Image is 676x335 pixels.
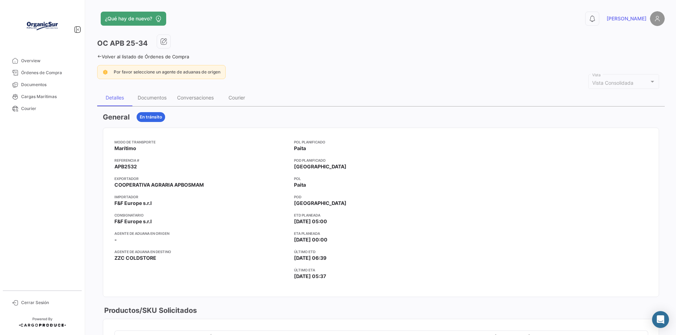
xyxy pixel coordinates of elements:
[106,95,124,101] div: Detalles
[294,181,306,188] span: Paita
[294,157,468,163] app-card-info-title: POD Planificado
[294,267,468,273] app-card-info-title: Último ETA
[21,299,76,306] span: Cerrar Sesión
[114,255,156,262] span: ZZC COLDSTORE
[294,194,468,200] app-card-info-title: POD
[652,311,669,328] div: Abrir Intercom Messenger
[114,181,204,188] span: COOPERATIVA AGRARIA APBOSMAM
[138,95,167,101] div: Documentos
[105,15,152,22] span: ¿Qué hay de nuevo?
[6,103,79,115] a: Courier
[294,200,346,207] span: [GEOGRAPHIC_DATA]
[114,231,288,236] app-card-info-title: Agente de Aduana en Origen
[294,212,468,218] app-card-info-title: ETD planeada
[114,157,288,163] app-card-info-title: Referencia #
[114,194,288,200] app-card-info-title: Importador
[103,112,130,122] h3: General
[114,163,137,170] span: APB2532
[294,145,306,152] span: Paita
[177,95,214,101] div: Conversaciones
[25,8,60,44] img: Logo+OrganicSur.png
[97,38,148,48] h3: OC APB 25-34
[114,145,136,152] span: Marítimo
[114,236,117,243] span: -
[114,69,220,75] span: Por favor seleccione un agente de aduanas de origen
[294,231,468,236] app-card-info-title: ETA planeada
[21,70,76,76] span: Órdenes de Compra
[592,80,633,86] mat-select-trigger: Vista Consolidada
[294,273,326,280] span: [DATE] 05:37
[114,218,152,225] span: F&F Europe s.r.l
[114,139,288,145] app-card-info-title: Modo de Transporte
[97,54,189,59] a: Volver al listado de Órdenes de Compra
[294,176,468,181] app-card-info-title: POL
[21,82,76,88] span: Documentos
[21,94,76,100] span: Cargas Marítimas
[114,176,288,181] app-card-info-title: Exportador
[294,249,468,255] app-card-info-title: Último ETD
[114,200,152,207] span: F&F Europe s.r.l
[140,114,162,120] span: En tránsito
[294,255,326,262] span: [DATE] 06:39
[6,55,79,67] a: Overview
[101,12,166,26] button: ¿Qué hay de nuevo?
[6,79,79,91] a: Documentos
[650,11,665,26] img: placeholder-user.png
[607,15,646,22] span: [PERSON_NAME]
[6,91,79,103] a: Cargas Marítimas
[21,105,76,112] span: Courier
[294,139,468,145] app-card-info-title: POL Planificado
[294,236,327,243] span: [DATE] 00:00
[103,305,197,315] h3: Productos/SKU Solicitados
[21,58,76,64] span: Overview
[114,212,288,218] app-card-info-title: Consignatario
[294,163,346,170] span: [GEOGRAPHIC_DATA]
[6,67,79,79] a: Órdenes de Compra
[294,218,327,225] span: [DATE] 05:00
[114,249,288,255] app-card-info-title: Agente de Aduana en Destino
[229,95,245,101] div: Courier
